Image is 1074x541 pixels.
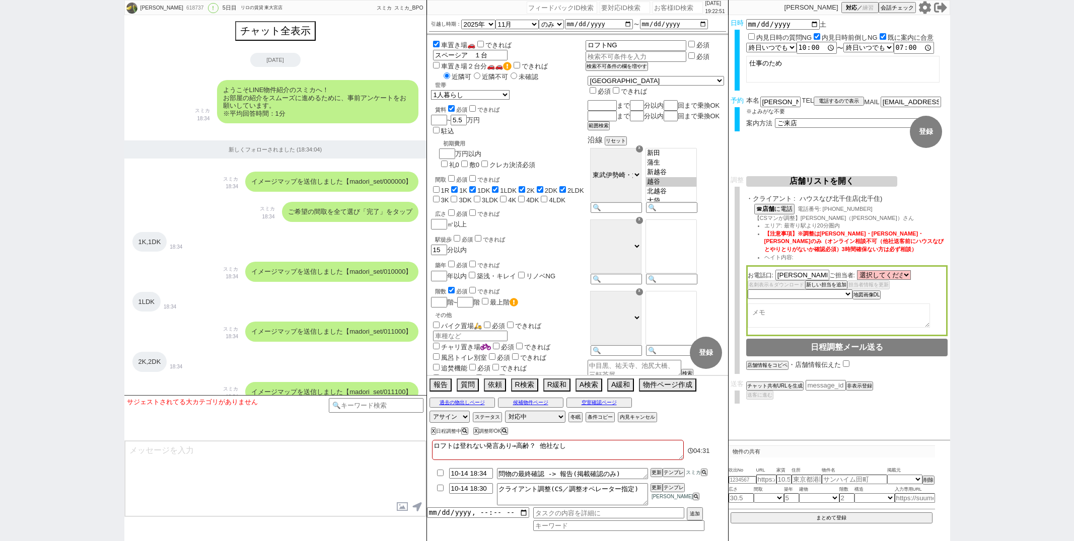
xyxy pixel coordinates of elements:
[431,364,467,372] label: 追焚機能
[435,174,586,184] div: 間取
[636,217,643,224] div: ☓
[462,237,473,243] span: 必須
[729,467,756,475] span: 吹出No
[433,374,440,381] input: 浴室乾燥機
[477,41,484,47] input: できれば
[429,398,495,408] button: 過去の物出しページ
[636,288,643,295] div: ☓
[260,213,275,221] p: 18:34
[475,41,512,49] label: できれば
[678,102,720,109] span: 回まで乗換OK
[846,4,857,12] span: 対応
[591,202,642,213] input: 🔍
[497,354,510,361] span: 必須
[435,82,586,89] div: 世帯
[139,4,183,12] div: [PERSON_NAME]
[566,398,632,408] button: 空室確認ページ
[435,234,586,244] div: 駅徒歩
[549,196,565,204] label: 4LDK
[746,339,948,356] button: 日程調整メール送る
[505,322,541,330] label: できれば
[474,72,480,79] input: 近隣不可
[482,196,498,204] label: 3LDK
[879,2,916,13] button: 会話チェック
[477,187,490,194] label: 1DK
[805,280,847,289] button: 新しい担当を追加
[543,378,570,392] button: R緩和
[492,322,505,330] span: 必須
[806,380,846,391] input: message_id
[586,40,687,51] input: 検索不可条件を入力
[431,354,487,361] label: 風呂トイレ別室
[678,112,720,120] span: 回まで乗換OK
[511,72,517,79] input: 未確認
[598,88,611,95] span: 必須
[170,243,182,251] p: 18:34
[431,62,512,70] label: 車置き場２台分🚗🚗
[132,232,167,252] div: 1K,1DK
[235,21,316,41] button: チャット全表示
[814,97,864,106] button: 電話するので表示
[533,520,704,531] input: キーワード
[568,412,583,422] button: 冬眠
[687,507,703,520] button: 追加
[746,108,785,114] span: ※よみがな不要
[754,204,795,214] button: ☎店舗に電話
[800,195,948,203] span: ハウスなび北千住店(北千住)
[607,378,634,392] button: A緩和
[431,20,461,28] label: 引越し時期：
[764,230,944,252] span: 【注意事項】※調整は[PERSON_NAME]・[PERSON_NAME]・[PERSON_NAME]のみ（オンライン相談不可（他社送客前にハウスなびとやりとりがないか確認必須）3時間確保ない方...
[775,270,829,280] input: お電話口
[459,187,467,194] label: 1K
[435,285,586,295] div: 階数
[591,345,642,356] input: 🔍
[473,237,505,243] label: できれば
[449,161,459,169] label: 礼0
[789,361,841,368] span: ・店舗情報伝えた
[895,486,935,494] span: 入力専用URL
[431,428,471,434] div: 日程調整中
[473,412,502,422] button: ステータス
[685,470,701,475] span: スミカ
[441,127,454,135] label: 駐込
[433,41,440,47] input: 車置き場🚗
[792,475,822,484] input: 東京都港区海岸３
[651,468,663,477] button: 更新
[746,97,759,107] span: 本名
[922,476,935,485] button: 削除
[467,211,499,217] label: できれば
[731,176,744,184] span: 調整
[802,97,814,104] span: TEL
[545,187,557,194] label: 2DK
[646,202,697,213] input: 🔍
[646,168,696,177] option: 新越谷
[651,483,663,492] button: 更新
[792,467,822,475] span: 住所
[443,140,535,147] div: 初期費用
[693,447,710,454] span: 04:31
[776,467,792,475] span: 家賃
[490,364,527,372] label: できれば
[754,486,784,494] span: 間取
[132,352,167,372] div: 2K,2DK
[441,73,471,81] label: 近隣可
[591,274,642,284] input: 🔍
[646,187,696,196] option: 北越谷
[170,363,182,371] p: 18:34
[646,196,696,206] option: 大袋
[329,398,424,413] input: 🔍キーワード検索
[439,136,535,170] div: 万円以内
[431,427,437,435] button: X
[705,8,725,16] p: 19:22:51
[223,333,238,341] p: 18:34
[846,381,873,391] button: 非表示登録
[282,202,418,222] div: ご希望の間取を全て選び「完了」をタップ
[223,175,238,183] p: スミカ
[508,196,516,204] label: 4K
[467,177,499,183] label: できれば
[433,353,440,360] input: 風呂トイレ別室
[435,312,586,319] p: その他
[784,4,838,12] p: [PERSON_NAME]
[245,262,418,282] div: イメージマップを送信しました【madori_set/010000】
[764,222,840,228] span: エリア: 最寄り駅より20分圏内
